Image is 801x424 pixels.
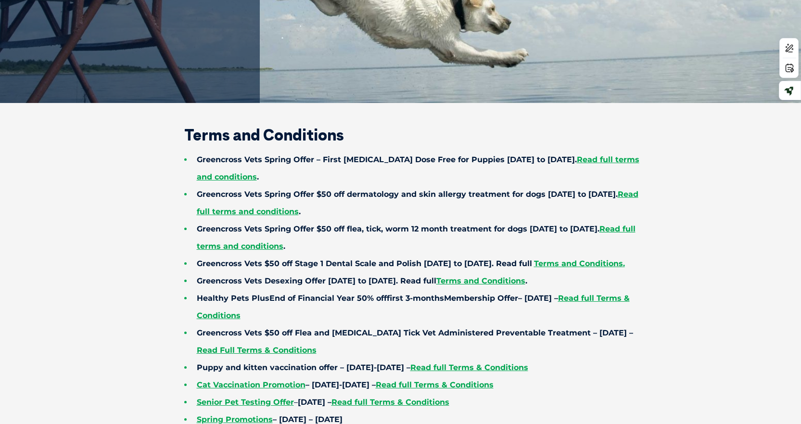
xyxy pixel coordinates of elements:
a: Read full Terms & Conditions [331,398,449,407]
strong: Greencross Vets Spring Offer – First [MEDICAL_DATA] Dose Free for Puppies [DATE] to [DATE]. . [197,155,639,181]
strong: Greencross Vets Spring Offer $50 off flea, tick, worm 12 month treatment for dogs [DATE] to [DATE... [197,224,636,251]
strong: Greencross Vets $50 off Stage 1 Dental Scale and Polish [DATE] to [DATE]. Read full [197,259,532,268]
a: Read full Terms & Conditions [410,363,528,372]
a: Terms and Conditions. [534,259,625,268]
a: Cat Vaccination Promotion [197,380,305,389]
li: – [184,394,651,411]
strong: Healthy Pets Plus [197,294,630,320]
a: Read Full Terms & Conditions [197,346,317,355]
span: – [DATE] – [197,294,630,320]
a: Terms and Conditions [436,276,525,285]
strong: – [DATE] – [DATE] [197,415,343,424]
a: Read full terms and conditions [197,190,638,216]
strong: Puppy and kitten vaccination offer – [DATE]-[DATE] – [197,363,528,372]
a: Read full terms and conditions [197,224,636,251]
strong: Greencross Vets Spring Offer $50 off dermatology and skin allergy treatment for dogs [DATE] to [D... [197,190,638,216]
a: Senior Pet Testing Offer [197,398,294,407]
a: Read full terms and conditions [197,155,639,181]
strong: – [DATE]-[DATE] – [197,380,494,389]
span: End of Financial Year 50% off [269,294,387,303]
span: Membership Offer [444,294,518,303]
strong: [DATE] – [298,398,449,407]
strong: Greencross Vets Desexing Offer [DATE] to [DATE]. Read full . [197,276,527,285]
strong: Greencross Vets $50 off Flea and [MEDICAL_DATA] Tick Vet Administered Preventable Treatment – [DA... [197,328,633,355]
h2: Terms and Conditions [151,127,651,142]
a: Spring Promotions [197,415,273,424]
a: Read full Terms & Conditions [197,294,630,320]
a: Read full Terms & Conditions [376,380,494,389]
span: first 3-months [387,294,444,303]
